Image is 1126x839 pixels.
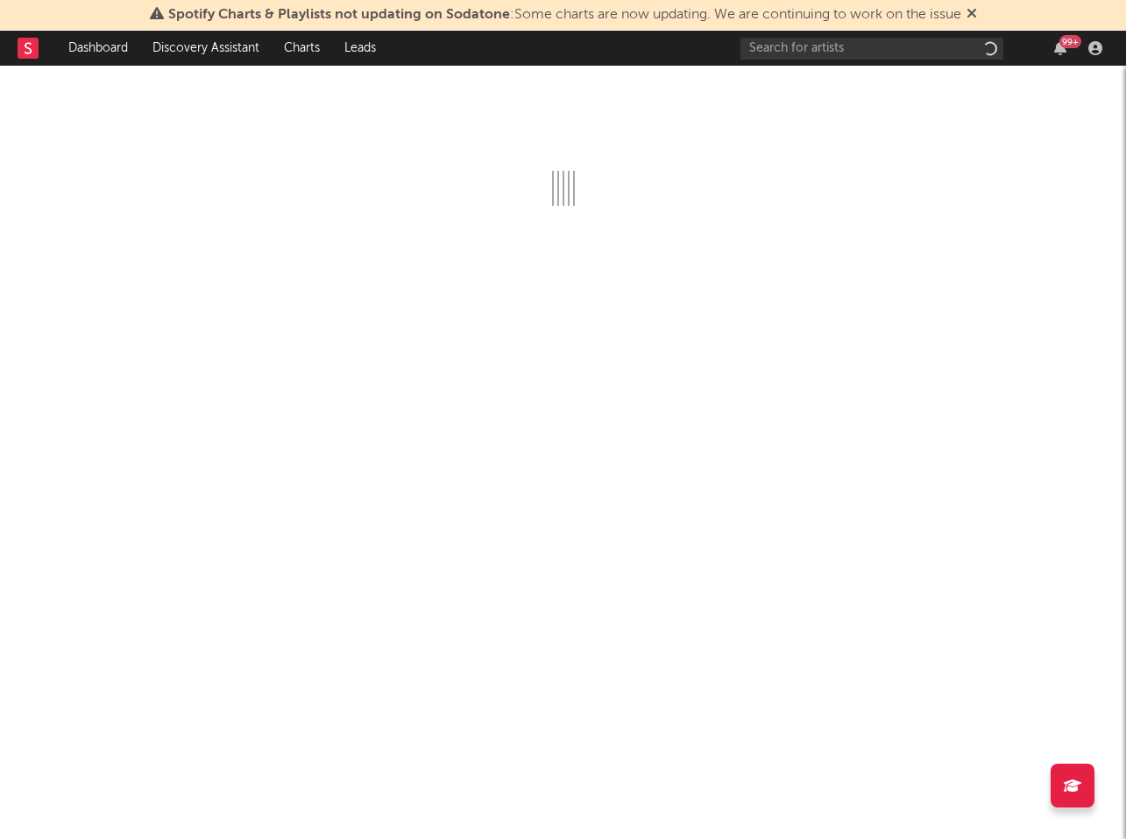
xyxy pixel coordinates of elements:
[1054,41,1066,55] button: 99+
[168,8,961,22] span: : Some charts are now updating. We are continuing to work on the issue
[168,8,510,22] span: Spotify Charts & Playlists not updating on Sodatone
[1059,35,1081,48] div: 99 +
[740,38,1003,60] input: Search for artists
[140,31,272,66] a: Discovery Assistant
[332,31,388,66] a: Leads
[272,31,332,66] a: Charts
[56,31,140,66] a: Dashboard
[967,8,977,22] span: Dismiss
